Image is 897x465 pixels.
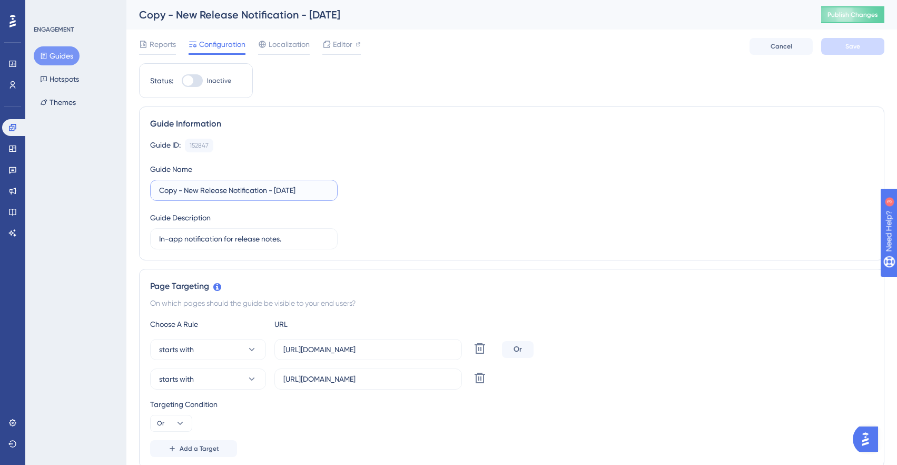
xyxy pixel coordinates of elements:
[269,38,310,51] span: Localization
[157,419,164,428] span: Or
[150,211,211,224] div: Guide Description
[150,297,873,309] div: On which pages should the guide be visible to your end users?
[283,373,453,385] input: yourwebsite.com/path
[283,344,453,355] input: yourwebsite.com/path
[34,70,85,89] button: Hotspots
[73,5,76,14] div: 3
[150,38,176,51] span: Reports
[159,343,194,356] span: starts with
[845,42,860,51] span: Save
[34,93,82,112] button: Themes
[333,38,352,51] span: Editor
[180,444,219,453] span: Add a Target
[502,341,534,358] div: Or
[190,141,209,150] div: 152847
[821,38,884,55] button: Save
[34,25,74,34] div: ENGAGEMENT
[150,339,266,360] button: starts with
[274,318,390,331] div: URL
[827,11,878,19] span: Publish Changes
[159,185,329,196] input: Type your Guide’s Name here
[150,318,266,331] div: Choose A Rule
[821,6,884,23] button: Publish Changes
[150,139,181,152] div: Guide ID:
[150,163,192,176] div: Guide Name
[150,118,873,130] div: Guide Information
[199,38,245,51] span: Configuration
[853,423,884,455] iframe: UserGuiding AI Assistant Launcher
[139,7,795,22] div: Copy - New Release Notification - [DATE]
[159,233,329,245] input: Type your Guide’s Description here
[207,76,231,85] span: Inactive
[150,398,873,411] div: Targeting Condition
[150,440,237,457] button: Add a Target
[25,3,66,15] span: Need Help?
[34,46,80,65] button: Guides
[150,74,173,87] div: Status:
[150,415,192,432] button: Or
[159,373,194,385] span: starts with
[750,38,813,55] button: Cancel
[771,42,792,51] span: Cancel
[150,280,873,293] div: Page Targeting
[150,369,266,390] button: starts with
